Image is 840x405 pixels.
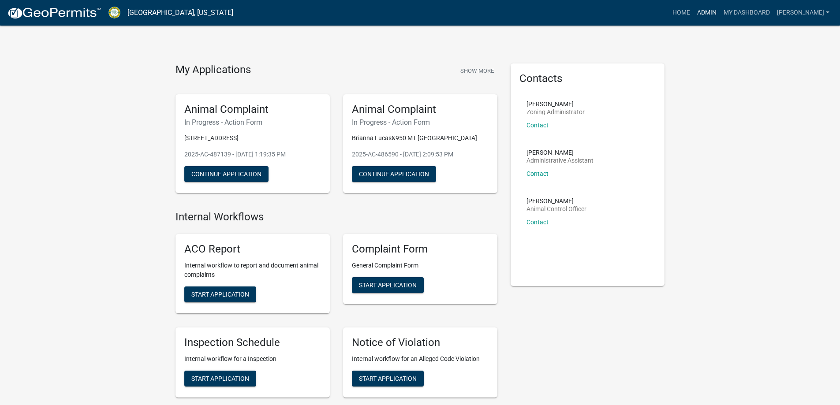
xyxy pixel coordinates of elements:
p: Brianna Lucas&950 MT [GEOGRAPHIC_DATA] [352,134,489,143]
h5: ACO Report [184,243,321,256]
p: [PERSON_NAME] [526,198,586,204]
button: Start Application [352,371,424,386]
p: Administrative Assistant [526,157,594,163]
button: Continue Application [352,166,436,182]
p: Zoning Administrator [526,109,585,115]
h4: Internal Workflows [175,211,497,223]
p: 2025-AC-487139 - [DATE] 1:19:35 PM [184,150,321,159]
a: [PERSON_NAME] [773,4,833,21]
a: Contact [526,170,549,177]
a: Contact [526,219,549,226]
span: Start Application [359,282,417,289]
h5: Inspection Schedule [184,336,321,349]
p: [PERSON_NAME] [526,101,585,107]
h6: In Progress - Action Form [184,118,321,126]
span: Start Application [359,375,417,382]
button: Show More [457,63,497,78]
a: Home [669,4,694,21]
a: Admin [694,4,720,21]
h5: Contacts [519,72,656,85]
p: Animal Control Officer [526,206,586,212]
p: General Complaint Form [352,261,489,270]
h5: Animal Complaint [352,103,489,116]
h5: Notice of Violation [352,336,489,349]
a: Contact [526,122,549,129]
p: Internal workflow for a Inspection [184,354,321,364]
h4: My Applications [175,63,251,77]
h5: Animal Complaint [184,103,321,116]
p: [STREET_ADDRESS] [184,134,321,143]
img: Crawford County, Georgia [108,7,120,19]
p: Internal workflow for an Alleged Code Violation [352,354,489,364]
h6: In Progress - Action Form [352,118,489,126]
h5: Complaint Form [352,243,489,256]
a: My Dashboard [720,4,773,21]
button: Start Application [352,277,424,293]
span: Start Application [191,375,249,382]
button: Start Application [184,286,256,302]
p: Internal workflow to report and document animal complaints [184,261,321,279]
p: [PERSON_NAME] [526,149,594,156]
button: Continue Application [184,166,269,182]
a: [GEOGRAPHIC_DATA], [US_STATE] [127,5,233,20]
p: 2025-AC-486590 - [DATE] 2:09:53 PM [352,150,489,159]
span: Start Application [191,291,249,298]
button: Start Application [184,371,256,386]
